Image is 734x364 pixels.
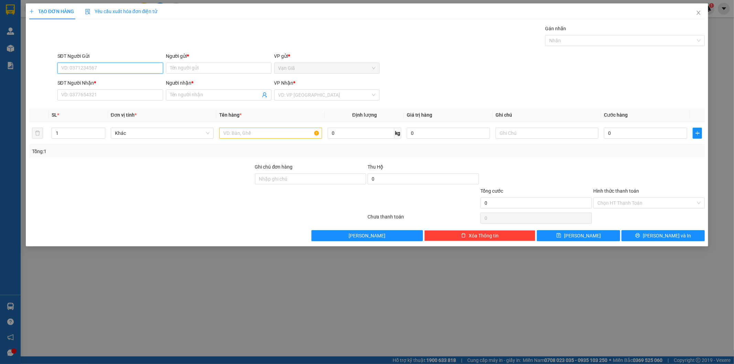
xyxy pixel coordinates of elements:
div: VP gửi [274,52,380,60]
span: user-add [262,92,267,98]
span: delete [461,233,466,238]
span: Xóa Thông tin [469,232,499,239]
img: icon [85,9,91,14]
button: deleteXóa Thông tin [424,230,536,241]
span: plus [29,9,34,14]
span: [PERSON_NAME] [349,232,385,239]
div: Chưa thanh toán [367,213,480,225]
span: TẠO ĐƠN HÀNG [29,9,74,14]
span: printer [635,233,640,238]
label: Ghi chú đơn hàng [255,164,293,170]
span: close [696,10,701,15]
span: [PERSON_NAME] [564,232,601,239]
span: Vạn Giã [278,63,376,73]
span: Thu Hộ [368,164,383,170]
div: SĐT Người Nhận [57,79,163,87]
span: Cước hàng [604,112,628,118]
input: Ghi Chú [496,128,598,139]
span: Định lượng [352,112,377,118]
button: delete [32,128,43,139]
span: Đơn vị tính [111,112,137,118]
th: Ghi chú [493,108,601,122]
span: Yêu cầu xuất hóa đơn điện tử [85,9,158,14]
span: [PERSON_NAME] và In [643,232,691,239]
input: Ghi chú đơn hàng [255,173,366,184]
span: VP Nhận [274,80,294,86]
button: plus [693,128,702,139]
label: Hình thức thanh toán [593,188,639,194]
span: save [556,233,561,238]
input: VD: Bàn, Ghế [219,128,322,139]
button: [PERSON_NAME] [311,230,423,241]
span: Giá trị hàng [407,112,432,118]
span: kg [394,128,401,139]
span: SL [52,112,57,118]
input: 0 [407,128,490,139]
div: Người nhận [166,79,272,87]
div: SĐT Người Gửi [57,52,163,60]
span: plus [693,130,702,136]
label: Gán nhãn [545,26,566,31]
div: Tổng: 1 [32,148,283,155]
span: Tổng cước [480,188,503,194]
button: Close [689,3,708,23]
span: Khác [115,128,210,138]
button: save[PERSON_NAME] [537,230,620,241]
button: printer[PERSON_NAME] và In [621,230,705,241]
div: Người gửi [166,52,272,60]
span: Tên hàng [219,112,242,118]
